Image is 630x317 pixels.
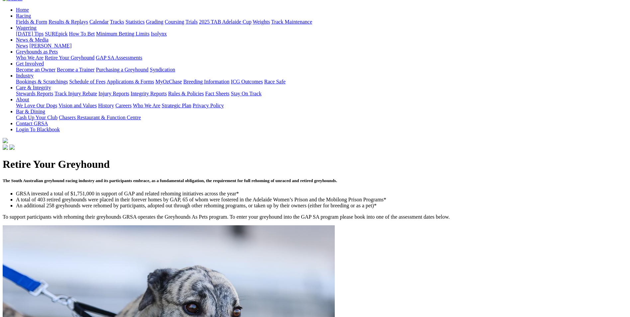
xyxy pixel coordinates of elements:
a: Home [16,7,29,13]
div: Get Involved [16,67,627,73]
a: Isolynx [151,31,167,37]
a: Stewards Reports [16,91,53,96]
a: Stay On Track [231,91,261,96]
a: Care & Integrity [16,85,51,90]
a: Schedule of Fees [69,79,105,84]
a: Login To Blackbook [16,127,60,132]
a: Become an Owner [16,67,55,72]
li: A total of 403 retired greyhounds were placed in their forever homes by GAP, 65 of whom were fost... [16,197,627,203]
a: Cash Up Your Club [16,115,57,120]
a: Who We Are [16,55,44,60]
a: Bar & Dining [16,109,45,114]
a: Fields & Form [16,19,47,25]
a: Results & Replays [48,19,88,25]
a: Bookings & Scratchings [16,79,68,84]
a: Retire Your Greyhound [45,55,95,60]
a: News [16,43,28,49]
a: GAP SA Assessments [96,55,142,60]
a: 2025 TAB Adelaide Cup [199,19,251,25]
a: Vision and Values [58,103,97,108]
a: Chasers Restaurant & Function Centre [59,115,141,120]
a: Track Injury Rebate [54,91,97,96]
li: An additional 258 greyhounds were rehomed by participants, adopted out through other rehoming pro... [16,203,627,209]
a: Wagering [16,25,37,31]
a: Contact GRSA [16,121,48,126]
a: Coursing [165,19,184,25]
a: Racing [16,13,31,19]
div: Bar & Dining [16,115,627,121]
a: Calendar [89,19,109,25]
a: Purchasing a Greyhound [96,67,148,72]
a: We Love Our Dogs [16,103,57,108]
a: Injury Reports [98,91,129,96]
a: Who We Are [133,103,160,108]
a: ICG Outcomes [231,79,263,84]
img: facebook.svg [3,145,8,150]
a: News & Media [16,37,48,43]
div: Care & Integrity [16,91,627,97]
img: logo-grsa-white.png [3,138,8,143]
a: Get Involved [16,61,44,66]
div: Greyhounds as Pets [16,55,627,61]
a: Trials [185,19,198,25]
a: Strategic Plan [162,103,191,108]
a: SUREpick [45,31,67,37]
div: Industry [16,79,627,85]
div: Wagering [16,31,627,37]
a: [PERSON_NAME] [29,43,71,49]
a: Greyhounds as Pets [16,49,58,54]
a: Breeding Information [183,79,229,84]
img: twitter.svg [9,145,15,150]
div: Racing [16,19,627,25]
a: MyOzChase [155,79,182,84]
a: Weights [253,19,270,25]
a: Minimum Betting Limits [96,31,149,37]
a: Industry [16,73,34,78]
a: Careers [115,103,132,108]
a: Track Maintenance [271,19,312,25]
a: Rules & Policies [168,91,204,96]
li: GRSA invested a total of $1,751,000 in support of GAP and related rehoming initiatives across the... [16,191,627,197]
a: [DATE] Tips [16,31,44,37]
div: About [16,103,627,109]
a: Integrity Reports [131,91,167,96]
h1: Retire Your Greyhound [3,158,627,170]
a: About [16,97,29,102]
a: Syndication [150,67,175,72]
a: Become a Trainer [57,67,95,72]
a: Race Safe [264,79,285,84]
a: Tracks [110,19,124,25]
p: To support participants with rehoming their greyhounds GRSA operates the Greyhounds As Pets progr... [3,214,627,220]
a: How To Bet [69,31,95,37]
a: History [98,103,114,108]
h5: The South Australian greyhound racing industry and its participants embrace, as a fundamental obl... [3,178,627,183]
a: Statistics [126,19,145,25]
a: Grading [146,19,163,25]
a: Fact Sheets [205,91,229,96]
a: Privacy Policy [193,103,224,108]
div: News & Media [16,43,627,49]
a: Applications & Forms [107,79,154,84]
